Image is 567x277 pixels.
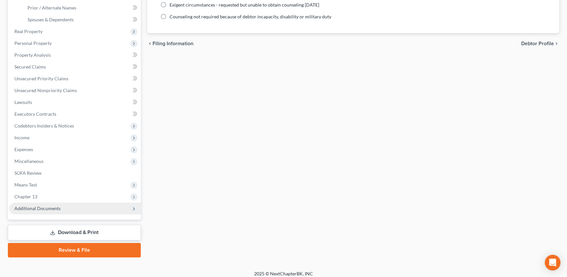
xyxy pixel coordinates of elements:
[14,52,51,58] span: Property Analysis
[14,99,32,105] span: Lawsuits
[8,243,141,257] a: Review & File
[9,73,141,85] a: Unsecured Priority Claims
[14,88,77,93] span: Unsecured Nonpriority Claims
[14,182,37,188] span: Means Test
[14,123,74,129] span: Codebtors Insiders & Notices
[521,41,559,46] button: Debtor Profile chevron_right
[153,41,193,46] span: Filing Information
[14,206,61,211] span: Additional Documents
[170,14,331,19] span: Counseling not required because of debtor incapacity, disability or military duty
[9,61,141,73] a: Secured Claims
[14,158,44,164] span: Miscellaneous
[14,147,33,152] span: Expenses
[14,194,37,199] span: Chapter 13
[9,167,141,179] a: SOFA Review
[9,96,141,108] a: Lawsuits
[9,49,141,61] a: Property Analysis
[147,41,153,46] i: chevron_left
[14,76,68,81] span: Unsecured Priority Claims
[545,255,560,270] div: Open Intercom Messenger
[554,41,559,46] i: chevron_right
[22,2,141,14] a: Prior / Alternate Names
[521,41,554,46] span: Debtor Profile
[14,135,29,140] span: Income
[147,41,193,46] button: chevron_left Filing Information
[14,29,43,34] span: Real Property
[14,170,42,176] span: SOFA Review
[14,40,52,46] span: Personal Property
[27,17,74,22] span: Spouses & Dependents
[22,14,141,26] a: Spouses & Dependents
[14,64,46,69] span: Secured Claims
[170,2,319,8] span: Exigent circumstances - requested but unable to obtain counseling [DATE]
[9,85,141,96] a: Unsecured Nonpriority Claims
[14,111,56,117] span: Executory Contracts
[27,5,76,10] span: Prior / Alternate Names
[8,225,141,240] a: Download & Print
[9,108,141,120] a: Executory Contracts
